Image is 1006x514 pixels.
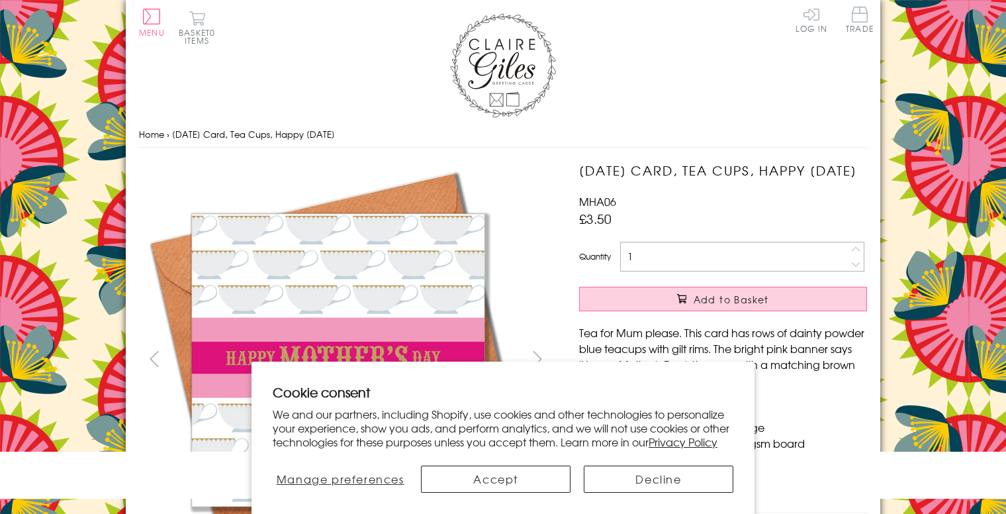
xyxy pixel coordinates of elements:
a: Home [139,128,164,140]
img: Claire Giles Greetings Cards [450,13,556,118]
nav: breadcrumbs [139,121,867,148]
h2: Cookie consent [273,383,733,401]
span: MHA06 [579,193,616,209]
span: Manage preferences [277,471,404,487]
span: › [167,128,169,140]
button: Add to Basket [579,287,867,311]
a: Privacy Policy [649,434,717,450]
span: [DATE] Card, Tea Cups, Happy [DATE] [172,128,335,140]
button: Basket0 items [179,11,215,44]
span: £3.50 [579,209,612,228]
a: Log In [796,7,827,32]
button: Menu [139,9,165,36]
span: 0 items [185,26,215,46]
span: Menu [139,26,165,38]
span: Add to Basket [694,293,769,306]
button: Accept [421,466,571,493]
button: Manage preferences [273,466,408,493]
button: next [523,344,553,374]
button: Decline [584,466,733,493]
span: Trade [846,7,874,32]
p: We and our partners, including Shopify, use cookies and other technologies to personalize your ex... [273,407,733,448]
p: Tea for Mum please. This card has rows of dainty powder blue teacups with gilt rims. The bright p... [579,325,867,388]
label: Quantity [579,250,611,262]
h1: [DATE] Card, Tea Cups, Happy [DATE] [579,161,867,180]
button: prev [139,344,169,374]
a: Trade [846,7,874,35]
